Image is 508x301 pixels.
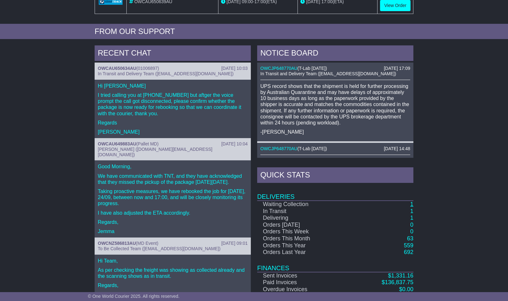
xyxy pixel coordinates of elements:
div: ( ) [98,141,248,147]
span: T-Lab [DATE] [299,146,325,151]
td: Orders This Year [257,242,349,249]
td: Finances [257,256,413,272]
div: [DATE] 09:01 [221,241,248,246]
a: OWCAU650634AU [98,66,136,71]
td: Overdue Invoices [257,286,349,293]
p: We have communicated with TNT, and they have acknowledged that they missed the pickup of the pack... [98,173,248,185]
div: ( ) [260,66,410,71]
div: [DATE] 17:09 [384,66,410,71]
td: Waiting Collection [257,201,349,208]
td: Orders This Week [257,228,349,235]
a: 63 [407,235,413,242]
td: Sent Invoices [257,272,349,279]
a: 0 [410,222,413,228]
p: Regards, [98,219,248,225]
div: FROM OUR SUPPORT [95,27,413,36]
p: Regards [98,120,248,126]
p: I tried calling you at [PHONE_NUMBER] but aftger the voice prompt the call got disconnected, plea... [98,92,248,117]
div: Quick Stats [257,167,413,184]
div: [DATE] 10:03 [221,66,248,71]
p: Regards, [98,282,248,288]
a: OWCJP648770AU [260,146,297,151]
div: [DATE] 14:48 [384,146,410,151]
a: 1 [410,215,413,221]
a: 1 [410,208,413,214]
div: ( ) [260,146,410,151]
a: 0 [410,228,413,235]
p: Jemma [98,228,248,234]
span: In Transit and Delivery Team ([EMAIL_ADDRESS][DOMAIN_NAME]) [260,71,396,76]
div: NOTICE BOARD [257,45,413,63]
p: Hi [PERSON_NAME] [98,83,248,89]
span: To Be Collected Team ([EMAIL_ADDRESS][DOMAIN_NAME]) [98,246,220,251]
span: MD Event [137,241,157,246]
span: In Transit and Delivery Team ([EMAIL_ADDRESS][DOMAIN_NAME]) [98,71,234,76]
p: Hi Team, [98,258,248,264]
td: In Transit [257,208,349,215]
a: OWCNZ586813AU [98,241,136,246]
a: $1,331.16 [388,272,413,279]
p: I have also adjusted the ETA accordingly. [98,210,248,216]
span: [PERSON_NAME] ([DOMAIN_NAME][EMAIL_ADDRESS][DOMAIN_NAME]) [98,147,212,157]
span: 0.00 [402,286,413,292]
p: [PERSON_NAME] [98,129,248,135]
span: © One World Courier 2025. All rights reserved. [88,294,180,299]
span: T-Lab [DATE] [299,66,325,71]
div: ( ) [98,66,248,71]
div: [DATE] 10:04 [221,141,248,147]
div: ( ) [98,241,248,246]
span: Pallet MD [138,141,157,146]
a: 692 [404,249,413,255]
a: 559 [404,242,413,249]
span: 136,837.75 [385,279,413,285]
td: Orders Last Year [257,249,349,256]
td: Delivering [257,215,349,222]
p: As per checking the freight was showing as collected already and the scanning shows as in transit. [98,267,248,279]
p: Jewel [98,292,248,298]
p: -[PERSON_NAME] [260,129,410,135]
a: OWCAU649883AU [98,141,136,146]
td: Orders This Month [257,235,349,242]
span: 01006897 [138,66,157,71]
a: $0.00 [399,286,413,292]
div: RECENT CHAT [95,45,251,63]
p: Taking proactive measures, we have rebooked the job for [DATE], 24/09, between now and 17:00, and... [98,188,248,207]
p: UPS record shows that the shipment is held for further processing by Australian Quarantine and ma... [260,83,410,126]
a: $136,837.75 [382,279,413,285]
p: Good Morning, [98,164,248,170]
a: OWCJP648770AU [260,66,297,71]
a: 1 [410,201,413,207]
td: Orders [DATE] [257,222,349,229]
td: Deliveries [257,184,413,201]
span: 1,331.16 [391,272,413,279]
td: Paid Invoices [257,279,349,286]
